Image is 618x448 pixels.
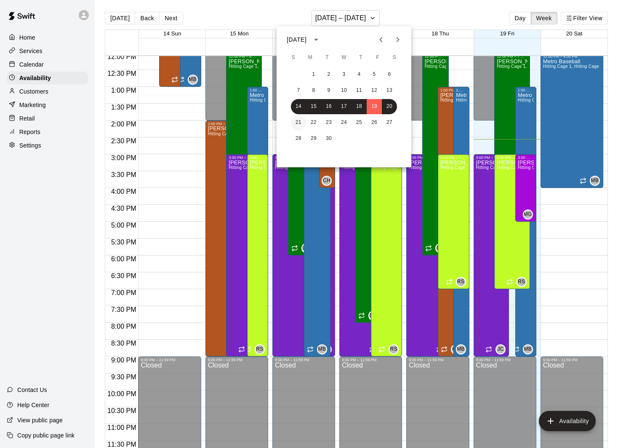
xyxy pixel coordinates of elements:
[367,115,382,130] button: 26
[389,31,406,48] button: Next month
[336,115,352,130] button: 24
[387,49,402,66] span: Saturday
[367,99,382,114] button: 19
[321,99,336,114] button: 16
[321,131,336,146] button: 30
[373,31,389,48] button: Previous month
[367,83,382,98] button: 12
[370,49,385,66] span: Friday
[352,83,367,98] button: 11
[303,49,318,66] span: Monday
[352,99,367,114] button: 18
[291,131,306,146] button: 28
[306,131,321,146] button: 29
[321,83,336,98] button: 9
[336,67,352,82] button: 3
[287,35,306,44] div: [DATE]
[306,115,321,130] button: 22
[352,67,367,82] button: 4
[382,115,397,130] button: 27
[321,115,336,130] button: 23
[291,83,306,98] button: 7
[309,32,323,47] button: calendar view is open, switch to year view
[382,67,397,82] button: 6
[306,67,321,82] button: 1
[336,49,352,66] span: Wednesday
[352,115,367,130] button: 25
[286,49,301,66] span: Sunday
[382,83,397,98] button: 13
[291,99,306,114] button: 14
[306,99,321,114] button: 15
[306,83,321,98] button: 8
[367,67,382,82] button: 5
[321,67,336,82] button: 2
[336,83,352,98] button: 10
[336,99,352,114] button: 17
[291,115,306,130] button: 21
[353,49,368,66] span: Thursday
[320,49,335,66] span: Tuesday
[382,99,397,114] button: 20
